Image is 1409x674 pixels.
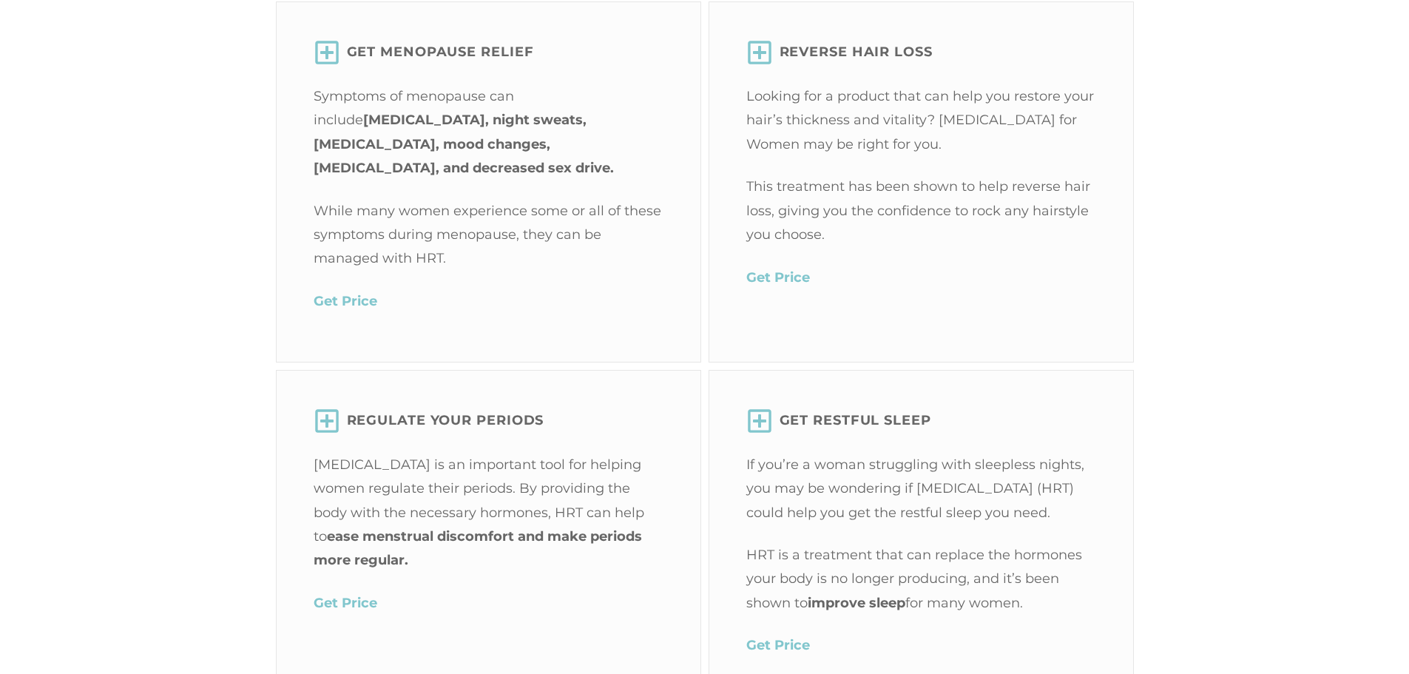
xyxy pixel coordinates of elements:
[347,408,544,432] span: Regulate your Periods
[314,528,642,568] strong: ease menstrual discomfort and make periods more regular.
[808,595,905,611] strong: improve sleep
[746,175,1096,246] p: This treatment has been shown to help reverse hair loss, giving you the confidence to rock any ha...
[314,293,377,309] a: Get Price
[780,40,933,64] span: Reverse Hair Loss
[314,199,663,271] p: While many women experience some or all of these symptoms during menopause, they can be managed w...
[746,84,1096,156] p: Looking for a product that can help you restore your hair’s thickness and vitality? [MEDICAL_DATA...
[780,408,931,432] span: GET Restful Sleep
[314,84,663,181] p: Symptoms of menopause can include
[314,453,663,573] p: [MEDICAL_DATA] is an important tool for helping women regulate their periods. By providing the bo...
[314,112,614,176] strong: [MEDICAL_DATA], night sweats, [MEDICAL_DATA], mood changes, [MEDICAL_DATA], and decreased sex drive.
[746,453,1096,525] p: If you’re a woman struggling with sleepless nights, you may be wondering if [MEDICAL_DATA] (HRT) ...
[746,637,810,653] a: Get Price
[314,595,377,611] a: Get Price
[746,269,810,286] a: Get Price
[347,40,534,64] span: GET Menopause Relief
[746,543,1096,615] p: HRT is a treatment that can replace the hormones your body is no longer producing, and it’s been ...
